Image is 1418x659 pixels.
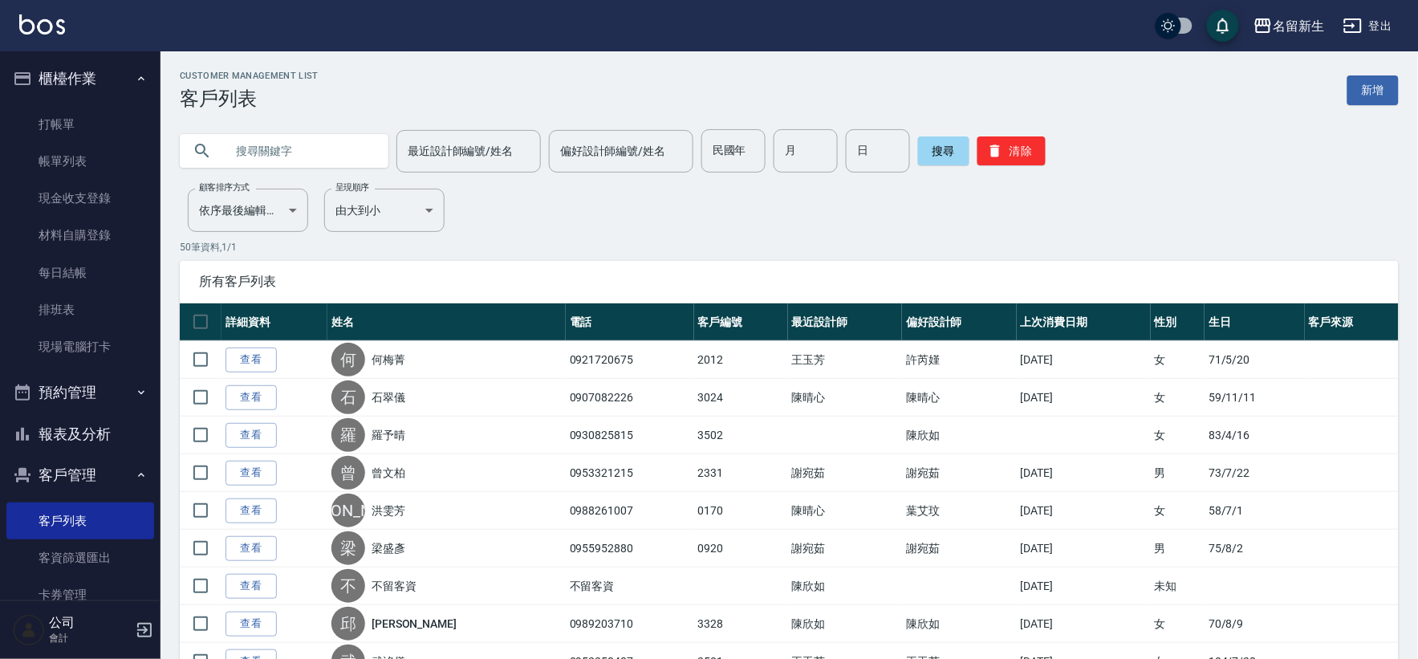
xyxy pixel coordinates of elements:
td: 陳晴心 [788,492,902,530]
td: 0921720675 [566,341,694,379]
td: 未知 [1151,567,1205,605]
td: 葉艾玟 [902,492,1016,530]
a: 帳單列表 [6,143,154,180]
a: 卡券管理 [6,576,154,613]
a: 查看 [225,498,277,523]
td: 謝宛茹 [902,454,1016,492]
th: 詳細資料 [221,303,327,341]
a: 材料自購登錄 [6,217,154,254]
p: 會計 [49,631,131,645]
td: 謝宛茹 [788,530,902,567]
img: Logo [19,14,65,35]
td: 女 [1151,417,1205,454]
td: 陳晴心 [902,379,1016,417]
th: 性別 [1151,303,1205,341]
td: 女 [1151,605,1205,643]
a: 石翠儀 [372,389,405,405]
p: 50 筆資料, 1 / 1 [180,240,1399,254]
a: 查看 [225,348,277,372]
td: [DATE] [1017,605,1151,643]
th: 姓名 [327,303,566,341]
td: 70/8/9 [1205,605,1304,643]
td: [DATE] [1017,492,1151,530]
a: 查看 [225,461,277,486]
td: 不留客資 [566,567,694,605]
th: 最近設計師 [788,303,902,341]
a: 洪雯芳 [372,502,405,519]
button: 報表及分析 [6,413,154,455]
button: save [1207,10,1239,42]
a: 打帳單 [6,106,154,143]
a: 查看 [225,612,277,637]
td: [DATE] [1017,567,1151,605]
a: 客資篩選匯出 [6,539,154,576]
img: Person [13,614,45,646]
div: 依序最後編輯時間 [188,189,308,232]
td: 83/4/16 [1205,417,1304,454]
a: 查看 [225,423,277,448]
h2: Customer Management List [180,71,319,81]
div: 名留新生 [1273,16,1324,36]
td: 3502 [694,417,788,454]
td: 0170 [694,492,788,530]
a: 客戶列表 [6,502,154,539]
button: 登出 [1337,11,1399,41]
div: 不 [331,569,365,603]
a: 查看 [225,536,277,561]
td: [DATE] [1017,341,1151,379]
td: 0930825815 [566,417,694,454]
td: 女 [1151,379,1205,417]
td: 71/5/20 [1205,341,1304,379]
td: 75/8/2 [1205,530,1304,567]
a: 現金收支登錄 [6,180,154,217]
a: 羅予晴 [372,427,405,443]
td: 73/7/22 [1205,454,1304,492]
td: 3328 [694,605,788,643]
a: 曾文柏 [372,465,405,481]
div: [PERSON_NAME] [331,494,365,527]
h3: 客戶列表 [180,87,319,110]
td: 2012 [694,341,788,379]
button: 櫃檯作業 [6,58,154,100]
div: 石 [331,380,365,414]
td: 女 [1151,492,1205,530]
div: 邱 [331,607,365,641]
td: 謝宛茹 [788,454,902,492]
td: 59/11/11 [1205,379,1304,417]
td: [DATE] [1017,530,1151,567]
div: 由大到小 [324,189,445,232]
td: [DATE] [1017,454,1151,492]
td: 0955952880 [566,530,694,567]
td: 0989203710 [566,605,694,643]
td: 58/7/1 [1205,492,1304,530]
h5: 公司 [49,615,131,631]
td: [DATE] [1017,379,1151,417]
a: [PERSON_NAME] [372,616,457,632]
button: 客戶管理 [6,454,154,496]
td: 陳欣如 [788,567,902,605]
a: 新增 [1347,75,1399,105]
td: 陳欣如 [788,605,902,643]
label: 顧客排序方式 [199,181,250,193]
button: 名留新生 [1247,10,1331,43]
label: 呈現順序 [335,181,369,193]
td: 0907082226 [566,379,694,417]
button: 搜尋 [918,136,969,165]
th: 客戶編號 [694,303,788,341]
td: 2331 [694,454,788,492]
input: 搜尋關鍵字 [225,129,376,173]
th: 電話 [566,303,694,341]
td: 陳欣如 [902,417,1016,454]
td: 陳欣如 [902,605,1016,643]
a: 查看 [225,574,277,599]
a: 何梅菁 [372,352,405,368]
td: 3024 [694,379,788,417]
th: 生日 [1205,303,1304,341]
a: 每日結帳 [6,254,154,291]
th: 客戶來源 [1305,303,1400,341]
div: 曾 [331,456,365,490]
td: 許芮嫤 [902,341,1016,379]
a: 梁盛彥 [372,540,405,556]
td: 0988261007 [566,492,694,530]
td: 0953321215 [566,454,694,492]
